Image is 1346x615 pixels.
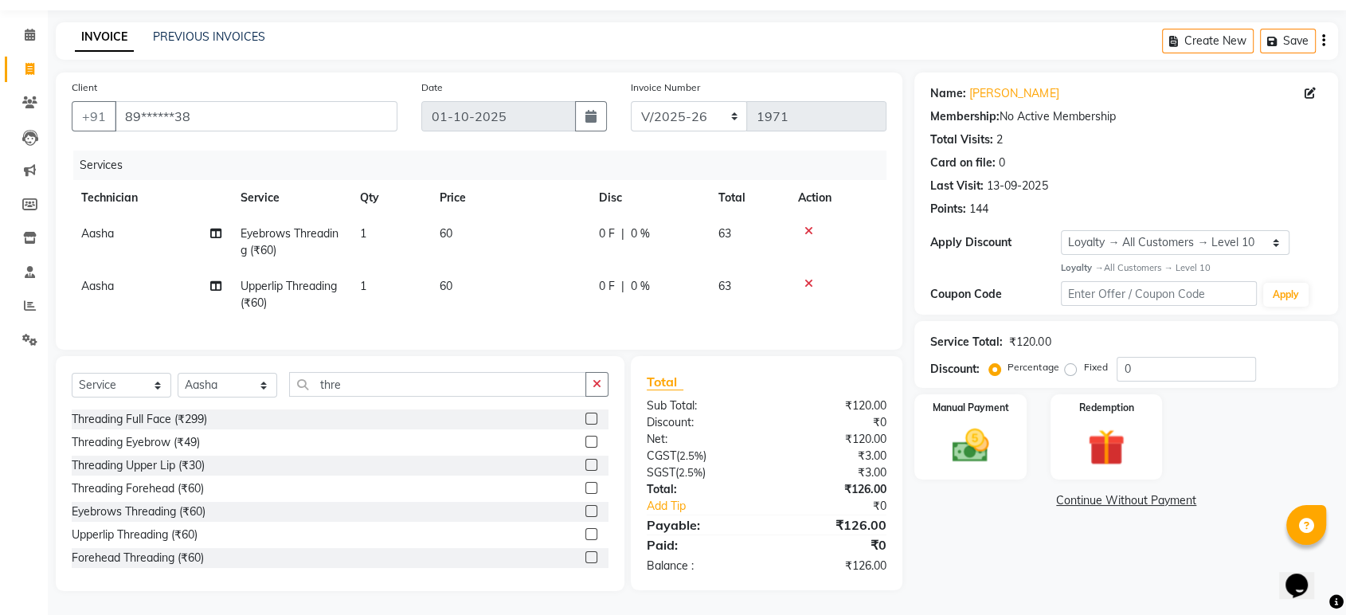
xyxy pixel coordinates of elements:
a: Continue Without Payment [918,492,1335,509]
div: Last Visit: [930,178,984,194]
div: Discount: [930,361,980,378]
th: Technician [72,180,231,216]
span: 0 % [631,278,650,295]
a: Add Tip [635,498,788,515]
div: Points: [930,201,966,217]
th: Disc [589,180,709,216]
div: ₹126.00 [767,558,899,574]
div: Payable: [635,515,767,535]
th: Total [709,180,788,216]
span: 0 F [599,225,615,242]
div: Threading Forehead (₹60) [72,480,204,497]
div: ₹3.00 [767,464,899,481]
span: 1 [360,226,366,241]
span: SGST [647,465,675,480]
label: Date [421,80,443,95]
label: Redemption [1078,401,1133,415]
a: PREVIOUS INVOICES [153,29,265,44]
div: ₹3.00 [767,448,899,464]
label: Invoice Number [631,80,700,95]
img: _gift.svg [1076,425,1136,471]
span: 2.5% [679,466,702,479]
span: 60 [440,279,452,293]
label: Percentage [1008,360,1058,374]
div: 2 [996,131,1003,148]
iframe: chat widget [1279,551,1330,599]
span: 0 F [599,278,615,295]
span: CGST [647,449,676,463]
span: | [621,225,624,242]
input: Enter Offer / Coupon Code [1061,281,1257,306]
div: Paid: [635,535,767,554]
span: Upperlip Threading (₹60) [241,279,337,310]
div: Threading Eyebrow (₹49) [72,434,200,451]
span: Aasha [81,279,114,293]
th: Price [430,180,589,216]
span: Aasha [81,226,114,241]
div: ₹126.00 [767,481,899,498]
div: ₹120.00 [767,431,899,448]
div: Total: [635,481,767,498]
span: 60 [440,226,452,241]
div: Service Total: [930,334,1003,351]
span: Eyebrows Threading (₹60) [241,226,338,257]
div: Services [73,151,898,180]
div: 13-09-2025 [987,178,1047,194]
div: Card on file: [930,155,996,171]
div: Discount: [635,414,767,431]
div: ( ) [635,448,767,464]
label: Client [72,80,97,95]
span: 0 % [631,225,650,242]
button: +91 [72,101,116,131]
label: Manual Payment [933,401,1009,415]
label: Fixed [1083,360,1107,374]
div: ₹0 [788,498,898,515]
img: _cash.svg [941,425,1000,467]
a: INVOICE [75,23,134,52]
div: Threading Upper Lip (₹30) [72,457,205,474]
div: Eyebrows Threading (₹60) [72,503,205,520]
div: Threading Full Face (₹299) [72,411,207,428]
th: Action [788,180,886,216]
div: Forehead Threading (₹60) [72,550,204,566]
div: ₹120.00 [767,398,899,414]
div: 0 [999,155,1005,171]
div: 144 [969,201,988,217]
th: Qty [350,180,430,216]
input: Search by Name/Mobile/Email/Code [115,101,397,131]
button: Save [1260,29,1316,53]
div: Membership: [930,108,1000,125]
div: ₹0 [767,414,899,431]
div: Net: [635,431,767,448]
div: Balance : [635,558,767,574]
div: No Active Membership [930,108,1322,125]
span: | [621,278,624,295]
div: Upperlip Threading (₹60) [72,527,198,543]
div: Total Visits: [930,131,993,148]
strong: Loyalty → [1061,262,1103,273]
div: ( ) [635,464,767,481]
span: 2.5% [679,449,703,462]
div: ₹0 [767,535,899,554]
span: 1 [360,279,366,293]
div: Name: [930,85,966,102]
div: Coupon Code [930,286,1061,303]
button: Create New [1162,29,1254,53]
div: ₹126.00 [767,515,899,535]
span: 63 [718,279,731,293]
button: Apply [1263,283,1309,307]
div: Apply Discount [930,234,1061,251]
span: 63 [718,226,731,241]
input: Search or Scan [289,372,586,397]
a: [PERSON_NAME] [969,85,1058,102]
div: All Customers → Level 10 [1061,261,1322,275]
div: ₹120.00 [1009,334,1051,351]
div: Sub Total: [635,398,767,414]
th: Service [231,180,350,216]
span: Total [647,374,683,390]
